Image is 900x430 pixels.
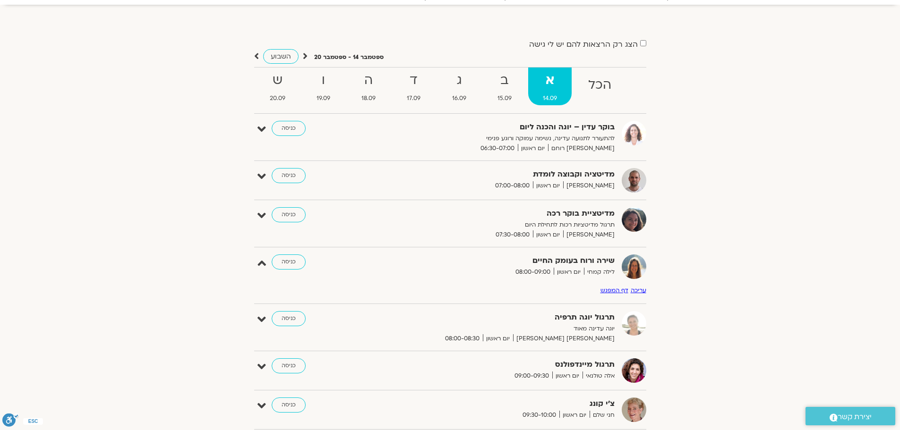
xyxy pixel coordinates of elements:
span: 17.09 [392,93,435,103]
span: 07:00-08:00 [492,181,533,191]
strong: תרגול יוגה תרפיה [383,311,615,324]
a: כניסה [272,311,306,326]
strong: ש [255,70,300,91]
a: א14.09 [528,67,572,105]
a: ה18.09 [347,67,390,105]
span: יצירת קשר [838,411,872,423]
span: [PERSON_NAME] רוחם [548,143,615,153]
span: [PERSON_NAME] [563,230,615,240]
p: יוגה עדינה מאוד [383,324,615,334]
p: תרגול מדיטציות רכות לתחילת היום [383,220,615,230]
strong: ב [483,70,526,91]
span: 18.09 [347,93,390,103]
strong: ג [437,70,481,91]
a: עריכה [631,287,646,294]
span: 08:00-09:00 [512,267,554,277]
a: ו19.09 [302,67,345,105]
a: ב15.09 [483,67,526,105]
span: יום ראשון [483,334,513,344]
a: כניסה [272,207,306,222]
strong: שירה ורוח בעומק החיים [383,254,615,267]
span: יום ראשון [552,371,583,381]
strong: תרגול מיינדפולנס [383,358,615,371]
strong: בוקר עדין – יוגה והכנה ליום [383,121,615,134]
span: [PERSON_NAME] [PERSON_NAME] [513,334,615,344]
span: אלה טולנאי [583,371,615,381]
a: ד17.09 [392,67,435,105]
a: כניסה [272,254,306,270]
span: יום ראשון [518,143,548,153]
a: כניסה [272,168,306,183]
span: 09:30-10:00 [519,410,559,420]
span: 08:00-08:30 [442,334,483,344]
a: כניסה [272,121,306,136]
span: יום ראשון [533,230,563,240]
label: הצג רק הרצאות להם יש לי גישה [529,40,638,49]
span: לילה קמחי [584,267,615,277]
span: יום ראשון [559,410,590,420]
strong: הכל [574,75,626,96]
span: יום ראשון [554,267,584,277]
a: ג16.09 [437,67,481,105]
span: 09:00-09:30 [511,371,552,381]
strong: מדיטציה וקבוצה לומדת [383,168,615,181]
a: דף המפגש [600,287,628,294]
strong: ד [392,70,435,91]
a: ש20.09 [255,67,300,105]
span: 20.09 [255,93,300,103]
span: 19.09 [302,93,345,103]
span: 16.09 [437,93,481,103]
span: 14.09 [528,93,572,103]
span: השבוע [271,52,291,61]
strong: מדיטציית בוקר רכה [383,207,615,220]
span: יום ראשון [533,181,563,191]
a: הכל [574,67,626,105]
span: 15.09 [483,93,526,103]
strong: צ'י קונג [383,397,615,410]
strong: ה [347,70,390,91]
a: יצירת קשר [806,407,895,425]
span: חני שלם [590,410,615,420]
a: השבוע [263,49,299,64]
p: להתעורר לתנועה עדינה, נשימה עמוקה ורוגע פנימי [383,134,615,143]
strong: ו [302,70,345,91]
a: כניסה [272,397,306,413]
p: ספטמבר 14 - ספטמבר 20 [314,52,384,62]
span: [PERSON_NAME] [563,181,615,191]
span: 07:30-08:00 [492,230,533,240]
strong: א [528,70,572,91]
span: 06:30-07:00 [477,143,518,153]
a: כניסה [272,358,306,373]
